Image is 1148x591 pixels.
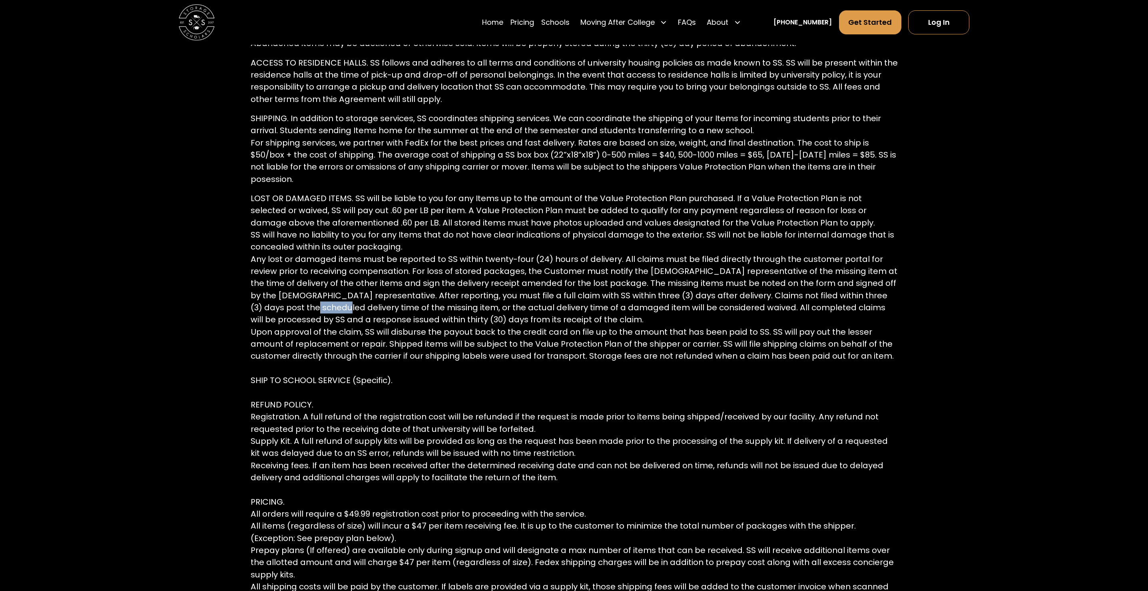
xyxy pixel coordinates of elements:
a: Log In [908,10,969,34]
div: Moving After College [577,10,671,35]
a: Get Started [839,10,901,34]
div: About [707,17,728,28]
img: Storage Scholars main logo [179,4,215,40]
a: Home [482,10,503,35]
div: About [703,10,744,35]
div: Moving After College [580,17,655,28]
a: Pricing [510,10,534,35]
a: [PHONE_NUMBER] [773,18,832,27]
p: SHIPPING. In addition to storage services, SS coordinates shipping services. We can coordinate th... [251,112,898,185]
p: ACCESS TO RESIDENCE HALLS. SS follows and adheres to all terms and conditions of university housi... [251,57,898,105]
a: FAQs [678,10,696,35]
a: Schools [541,10,570,35]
